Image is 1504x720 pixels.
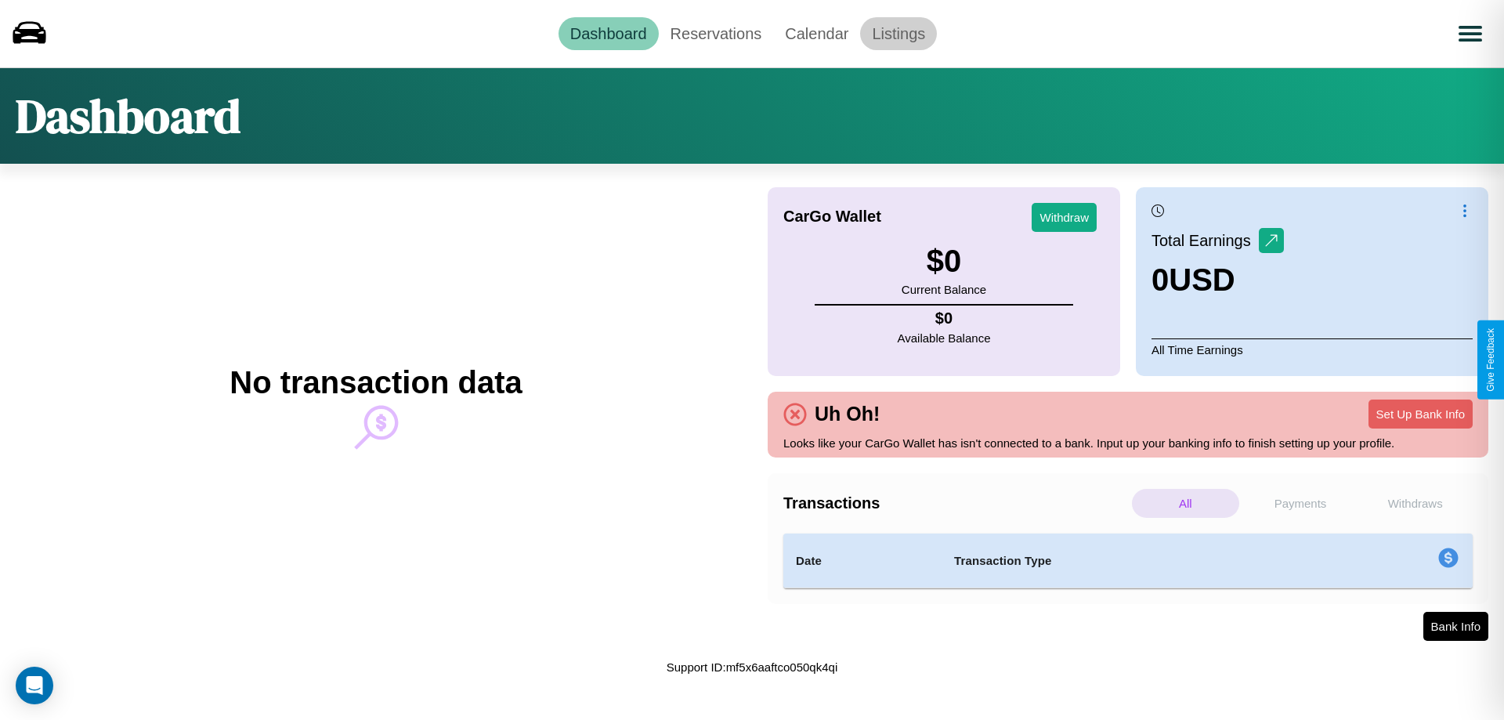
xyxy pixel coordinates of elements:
p: All Time Earnings [1151,338,1473,360]
h4: Uh Oh! [807,403,888,425]
h4: $ 0 [898,309,991,327]
h3: $ 0 [902,244,986,279]
h4: Transactions [783,494,1128,512]
button: Set Up Bank Info [1368,400,1473,429]
div: Open Intercom Messenger [16,667,53,704]
h4: CarGo Wallet [783,208,881,226]
button: Withdraw [1032,203,1097,232]
table: simple table [783,534,1473,588]
h4: Transaction Type [954,552,1310,570]
a: Listings [860,17,937,50]
p: Payments [1247,489,1354,518]
p: Total Earnings [1151,226,1259,255]
button: Bank Info [1423,612,1488,641]
h3: 0 USD [1151,262,1284,298]
p: Available Balance [898,327,991,349]
button: Open menu [1448,12,1492,56]
a: Dashboard [559,17,659,50]
p: All [1132,489,1239,518]
p: Looks like your CarGo Wallet has isn't connected to a bank. Input up your banking info to finish ... [783,432,1473,454]
h1: Dashboard [16,84,240,148]
div: Give Feedback [1485,328,1496,392]
h2: No transaction data [230,365,522,400]
h4: Date [796,552,929,570]
p: Withdraws [1361,489,1469,518]
p: Support ID: mf5x6aaftco050qk4qi [667,657,837,678]
a: Calendar [773,17,860,50]
a: Reservations [659,17,774,50]
p: Current Balance [902,279,986,300]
